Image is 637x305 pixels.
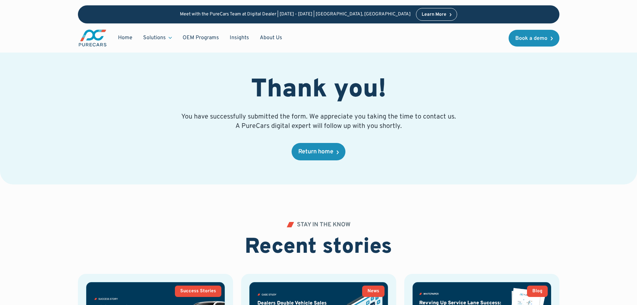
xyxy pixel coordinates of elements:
p: Meet with the PureCars Team at Digital Dealer | [DATE] - [DATE] | [GEOGRAPHIC_DATA], [GEOGRAPHIC_... [180,12,411,17]
a: About Us [254,31,288,44]
div: Return home [298,149,333,155]
a: OEM Programs [177,31,224,44]
a: main [78,29,107,47]
div: News [367,289,379,294]
img: purecars logo [78,29,107,47]
div: Solutions [143,34,166,42]
a: Learn More [416,8,457,21]
a: Insights [224,31,254,44]
div: Success Stories [180,289,216,294]
div: STAY IN THE KNOW [297,222,350,228]
a: Book a demo [509,30,559,47]
div: Book a demo [515,36,547,41]
div: Solutions [138,31,177,44]
h2: Recent stories [245,235,392,260]
a: Return home [292,143,345,160]
div: Learn More [422,12,446,17]
h1: Thank you! [251,75,386,105]
p: You have successfully submitted the form. We appreciate you taking the time to contact us. A Pure... [180,112,458,131]
div: Blog [532,289,542,294]
a: Home [113,31,138,44]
